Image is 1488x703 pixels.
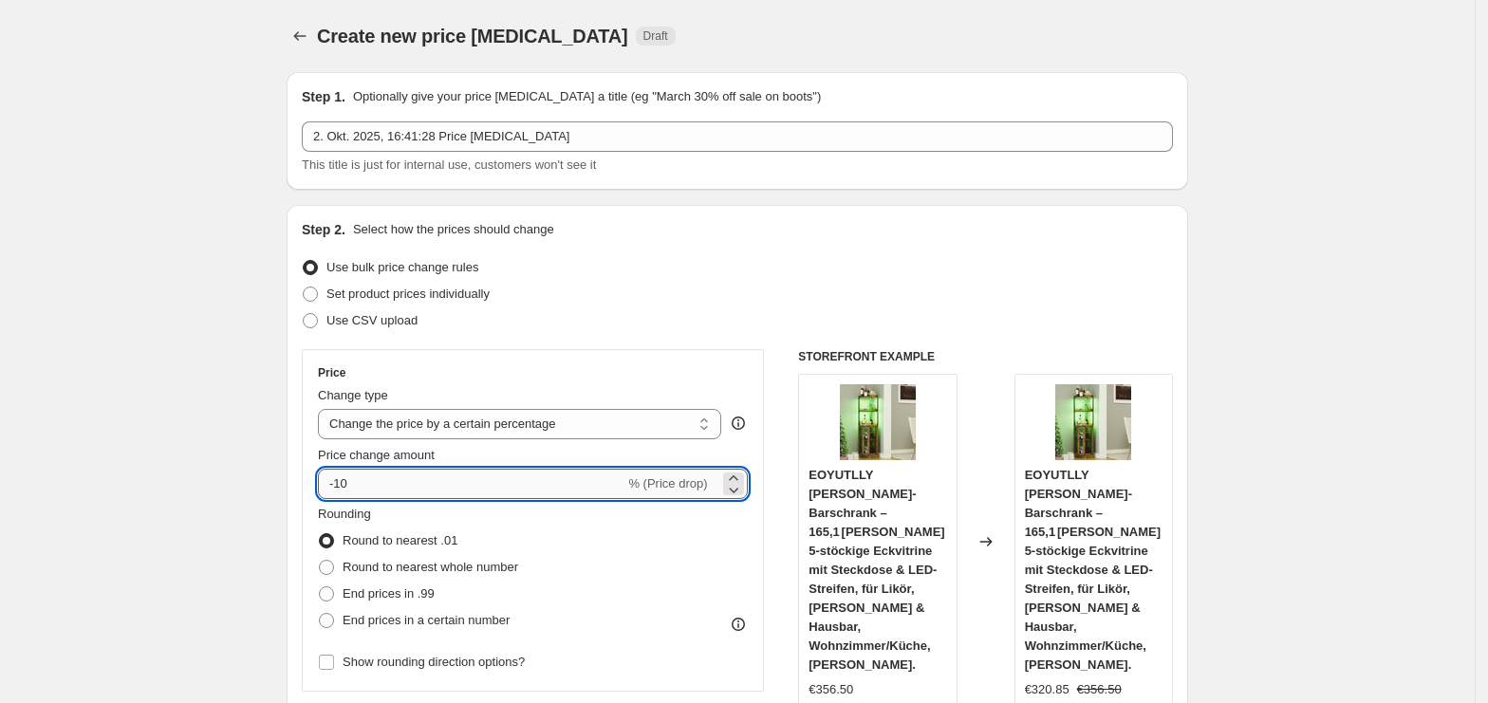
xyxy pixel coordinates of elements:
[287,23,313,49] button: Price change jobs
[318,507,371,521] span: Rounding
[343,655,525,669] span: Show rounding direction options?
[326,313,418,327] span: Use CSV upload
[1055,384,1131,460] img: 71oeVuwgDjL_80x.jpg
[809,680,853,699] div: €356.50
[318,365,345,380] h3: Price
[318,469,624,499] input: -15
[317,26,628,46] span: Create new price [MEDICAL_DATA]
[809,468,944,672] span: EOYUTLLY [PERSON_NAME]-Barschrank – 165,1 [PERSON_NAME] 5-stöckige Eckvitrine mit Steckdose & LED...
[326,260,478,274] span: Use bulk price change rules
[343,586,435,601] span: End prices in .99
[302,87,345,106] h2: Step 1.
[326,287,490,301] span: Set product prices individually
[1025,680,1069,699] div: €320.85
[1025,468,1161,672] span: EOYUTLLY [PERSON_NAME]-Barschrank – 165,1 [PERSON_NAME] 5-stöckige Eckvitrine mit Steckdose & LED...
[343,533,457,547] span: Round to nearest .01
[318,388,388,402] span: Change type
[302,220,345,239] h2: Step 2.
[798,349,1173,364] h6: STOREFRONT EXAMPLE
[353,220,554,239] p: Select how the prices should change
[343,613,510,627] span: End prices in a certain number
[628,476,707,490] span: % (Price drop)
[302,157,596,172] span: This title is just for internal use, customers won't see it
[353,87,821,106] p: Optionally give your price [MEDICAL_DATA] a title (eg "March 30% off sale on boots")
[318,448,435,462] span: Price change amount
[729,414,748,433] div: help
[343,560,518,574] span: Round to nearest whole number
[302,121,1173,152] input: 30% off holiday sale
[840,384,916,460] img: 71oeVuwgDjL_80x.jpg
[1077,680,1122,699] strike: €356.50
[643,28,668,44] span: Draft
